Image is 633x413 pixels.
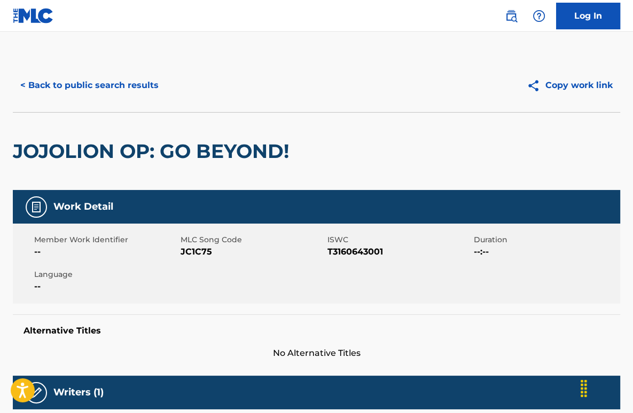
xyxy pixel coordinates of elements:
button: < Back to public search results [13,72,166,99]
span: No Alternative Titles [13,347,620,360]
img: Writers [30,386,43,399]
iframe: Chat Widget [580,362,633,413]
div: Help [528,5,550,27]
img: Copy work link [527,79,545,92]
a: Log In [556,3,620,29]
h5: Alternative Titles [24,325,609,336]
span: Member Work Identifier [34,234,178,245]
div: Drag [575,372,592,404]
a: Public Search [501,5,522,27]
button: Copy work link [519,72,620,99]
span: --:-- [474,245,618,258]
span: -- [34,280,178,293]
h5: Work Detail [53,201,113,213]
img: help [533,10,545,22]
img: Work Detail [30,201,43,213]
span: -- [34,245,178,258]
img: search [505,10,518,22]
h2: JOJOLION OP: GO BEYOND! [13,139,294,163]
span: JC1C75 [181,245,324,258]
span: ISWC [327,234,471,245]
span: T3160643001 [327,245,471,258]
span: MLC Song Code [181,234,324,245]
span: Language [34,269,178,280]
img: MLC Logo [13,8,54,23]
h5: Writers (1) [53,386,104,399]
span: Duration [474,234,618,245]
